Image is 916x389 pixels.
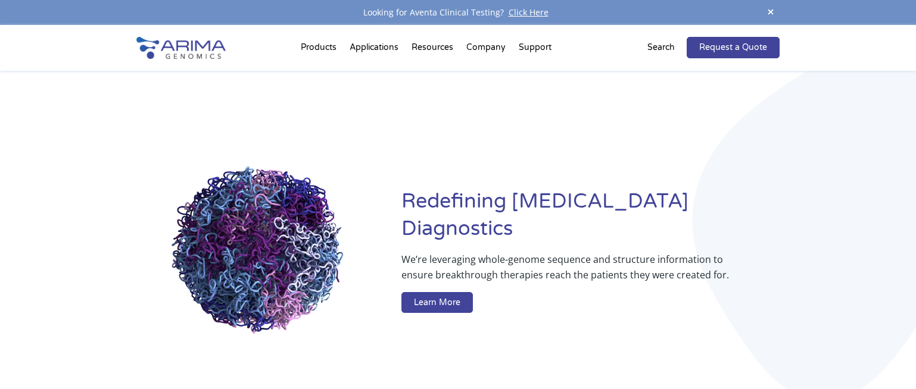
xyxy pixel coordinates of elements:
h1: Redefining [MEDICAL_DATA] Diagnostics [401,188,780,252]
p: Search [647,40,675,55]
a: Click Here [504,7,553,18]
div: Looking for Aventa Clinical Testing? [136,5,780,20]
iframe: Chat Widget [856,332,916,389]
a: Learn More [401,292,473,313]
a: Request a Quote [687,37,780,58]
img: Arima-Genomics-logo [136,37,226,59]
p: We’re leveraging whole-genome sequence and structure information to ensure breakthrough therapies... [401,252,732,292]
